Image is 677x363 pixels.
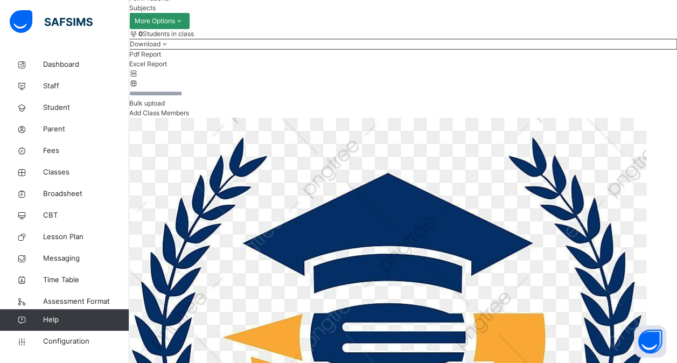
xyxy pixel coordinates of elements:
[129,109,189,117] span: Add Class Members
[129,59,677,69] li: dropdown-list-item-null-1
[43,59,129,70] span: Dashboard
[43,336,129,347] span: Configuration
[43,167,129,178] span: Classes
[138,29,194,39] span: Students in class
[43,232,129,242] span: Lesson Plan
[129,4,156,12] span: Subjects
[43,189,129,199] span: Broadsheet
[43,81,129,92] span: Staff
[43,253,129,264] span: Messaging
[138,30,143,38] b: 0
[43,275,129,285] span: Time Table
[43,102,129,113] span: Student
[129,50,677,59] li: dropdown-list-item-null-0
[43,145,129,156] span: Fees
[129,99,165,107] span: Bulk upload
[43,296,129,307] span: Assessment Format
[10,10,93,33] img: safsims
[43,210,129,221] span: CBT
[634,325,666,358] button: Open asap
[135,16,184,26] span: More Options
[43,124,129,135] span: Parent
[130,40,160,48] span: Download
[43,315,129,325] span: Help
